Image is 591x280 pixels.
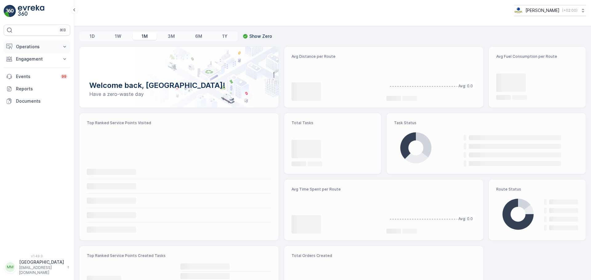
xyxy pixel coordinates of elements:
[16,98,68,104] p: Documents
[4,259,70,275] button: MM[GEOGRAPHIC_DATA][EMAIL_ADDRESS][DOMAIN_NAME]
[496,187,578,192] p: Route Status
[87,120,271,125] p: Top Ranked Service Points Visited
[19,259,64,265] p: [GEOGRAPHIC_DATA]
[19,265,64,275] p: [EMAIL_ADDRESS][DOMAIN_NAME]
[16,73,57,80] p: Events
[249,33,272,39] p: Show Zero
[394,120,578,125] p: Task Status
[16,44,58,50] p: Operations
[60,28,66,33] p: ⌘B
[4,70,70,83] a: Events99
[90,33,95,39] p: 1D
[5,262,15,272] div: MM
[291,54,381,59] p: Avg Distance per Route
[16,56,58,62] p: Engagement
[496,54,578,59] p: Avg Fuel Consumption per Route
[4,254,70,258] span: v 1.49.0
[514,5,586,16] button: [PERSON_NAME](+02:00)
[291,187,381,192] p: Avg Time Spent per Route
[4,83,70,95] a: Reports
[87,253,271,258] p: Top Ranked Service Points Created Tasks
[18,5,44,17] img: logo_light-DOdMpM7g.png
[4,41,70,53] button: Operations
[4,53,70,65] button: Engagement
[291,120,374,125] p: Total Tasks
[89,81,269,90] p: Welcome back, [GEOGRAPHIC_DATA]!
[291,253,381,258] p: Total Orders Created
[62,74,66,79] p: 99
[142,33,148,39] p: 1M
[525,7,560,14] p: [PERSON_NAME]
[4,5,16,17] img: logo
[4,95,70,107] a: Documents
[195,33,202,39] p: 6M
[89,90,269,98] p: Have a zero-waste day
[222,33,227,39] p: 1Y
[16,86,68,92] p: Reports
[115,33,121,39] p: 1W
[168,33,175,39] p: 3M
[562,8,577,13] p: ( +02:00 )
[514,7,523,14] img: basis-logo_rgb2x.png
